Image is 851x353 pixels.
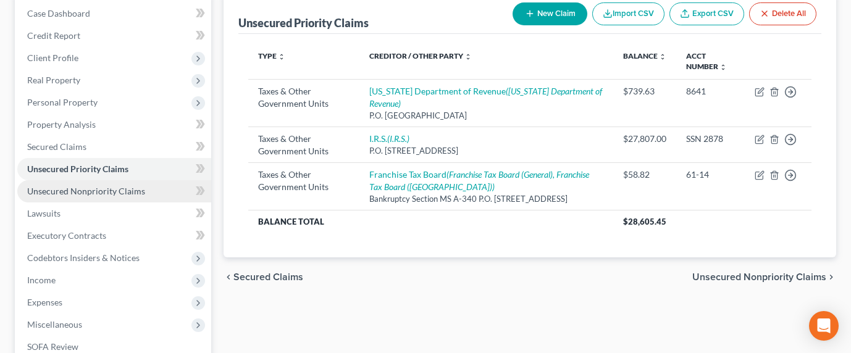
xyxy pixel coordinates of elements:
[27,52,78,63] span: Client Profile
[27,186,145,196] span: Unsecured Nonpriority Claims
[17,202,211,225] a: Lawsuits
[369,86,602,109] a: [US_STATE] Department of Revenue([US_STATE] Department of Revenue)
[686,51,727,71] a: Acct Number unfold_more
[17,25,211,47] a: Credit Report
[17,180,211,202] a: Unsecured Nonpriority Claims
[27,275,56,285] span: Income
[258,133,350,157] div: Taxes & Other Government Units
[826,272,836,282] i: chevron_right
[369,145,603,157] div: P.O. [STREET_ADDRESS]
[809,311,839,341] div: Open Intercom Messenger
[27,164,128,174] span: Unsecured Priority Claims
[659,53,666,60] i: unfold_more
[623,133,666,145] div: $27,807.00
[27,119,96,130] span: Property Analysis
[369,169,589,192] a: Franchise Tax Board(Franchise Tax Board (General), Franchise Tax Board ([GEOGRAPHIC_DATA]))
[224,272,303,282] button: chevron_left Secured Claims
[686,168,735,181] div: 61-14
[27,30,80,41] span: Credit Report
[278,53,285,60] i: unfold_more
[369,51,472,60] a: Creditor / Other Party unfold_more
[623,168,666,181] div: $58.82
[27,341,78,352] span: SOFA Review
[233,272,303,282] span: Secured Claims
[749,2,816,25] button: Delete All
[17,158,211,180] a: Unsecured Priority Claims
[27,97,98,107] span: Personal Property
[369,110,603,122] div: P.O. [GEOGRAPHIC_DATA]
[27,8,90,19] span: Case Dashboard
[17,114,211,136] a: Property Analysis
[369,169,589,192] i: (Franchise Tax Board (General), Franchise Tax Board ([GEOGRAPHIC_DATA]))
[369,193,603,205] div: Bankruptcy Section MS A-340 P.O. [STREET_ADDRESS]
[27,297,62,307] span: Expenses
[623,85,666,98] div: $739.63
[238,15,369,30] div: Unsecured Priority Claims
[686,133,735,145] div: SSN 2878
[692,272,826,282] span: Unsecured Nonpriority Claims
[623,217,666,226] span: $28,605.45
[258,168,350,193] div: Taxes & Other Government Units
[27,75,80,85] span: Real Property
[27,319,82,330] span: Miscellaneous
[464,53,472,60] i: unfold_more
[27,230,106,241] span: Executory Contracts
[719,64,727,71] i: unfold_more
[17,225,211,247] a: Executory Contracts
[224,272,233,282] i: chevron_left
[27,141,86,152] span: Secured Claims
[369,133,409,144] a: I.R.S.(I.R.S.)
[513,2,587,25] button: New Claim
[387,133,409,144] i: (I.R.S.)
[17,136,211,158] a: Secured Claims
[623,51,666,60] a: Balance unfold_more
[27,252,140,263] span: Codebtors Insiders & Notices
[27,208,61,218] span: Lawsuits
[258,85,350,110] div: Taxes & Other Government Units
[17,2,211,25] a: Case Dashboard
[258,51,285,60] a: Type unfold_more
[669,2,744,25] a: Export CSV
[369,86,602,109] i: ([US_STATE] Department of Revenue)
[692,272,836,282] button: Unsecured Nonpriority Claims chevron_right
[592,2,664,25] button: Import CSV
[686,85,735,98] div: 8641
[248,210,613,233] th: Balance Total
